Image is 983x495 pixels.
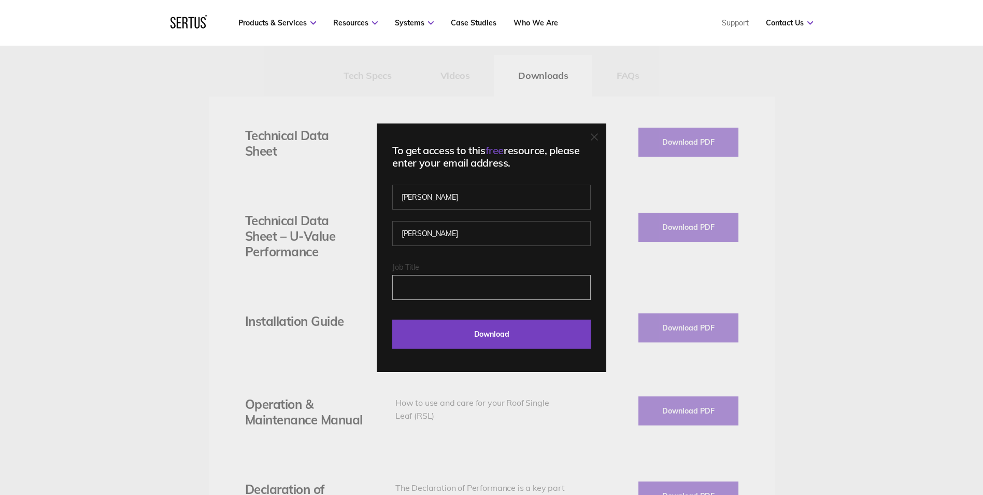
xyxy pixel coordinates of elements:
div: To get access to this resource, please enter your email address. [392,144,591,169]
a: Systems [395,18,434,27]
span: free [486,144,504,157]
a: Products & Services [238,18,316,27]
input: First name* [392,185,591,210]
input: Last name* [392,221,591,246]
a: Support [722,18,749,27]
a: Case Studies [451,18,496,27]
a: Resources [333,18,378,27]
iframe: Chat Widget [796,375,983,495]
a: Contact Us [766,18,813,27]
a: Who We Are [514,18,558,27]
input: Download [392,320,591,349]
span: Job Title [392,263,419,272]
